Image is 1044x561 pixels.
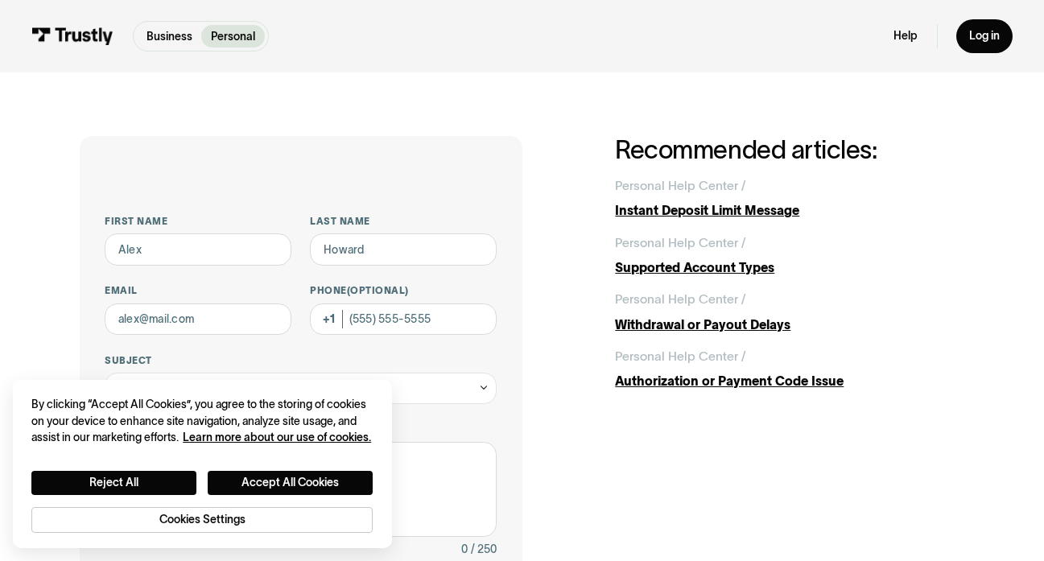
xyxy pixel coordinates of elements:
div: Select subject [105,373,497,404]
input: alex@mail.com [105,303,291,335]
input: Alex [105,233,291,265]
div: Personal Help Center / [615,233,746,253]
div: Withdrawal or Payout Delays [615,316,964,335]
span: (Optional) [347,285,409,295]
div: Personal Help Center / [615,176,746,196]
p: Business [146,28,192,45]
a: Help [893,29,918,43]
div: Personal Help Center / [615,347,746,366]
a: Personal Help Center /Supported Account Types [615,233,964,278]
button: Reject All [31,471,196,494]
a: Personal Help Center /Instant Deposit Limit Message [615,176,964,221]
div: Authorization or Payment Code Issue [615,372,964,391]
div: 0 [461,540,468,559]
div: Supported Account Types [615,258,964,278]
label: Phone [310,284,497,297]
div: Instant Deposit Limit Message [615,201,964,221]
label: Email [105,284,291,297]
a: Personal Help Center /Withdrawal or Payout Delays [615,290,964,334]
input: (555) 555-5555 [310,303,497,335]
button: Cookies Settings [31,507,373,532]
div: Privacy [31,396,373,533]
a: More information about your privacy, opens in a new tab [183,431,371,443]
a: Log in [956,19,1012,52]
div: By clicking “Accept All Cookies”, you agree to the storing of cookies on your device to enhance s... [31,396,373,446]
h2: Recommended articles: [615,136,964,164]
label: Last name [310,215,497,228]
button: Accept All Cookies [208,471,373,494]
a: Personal [201,25,265,47]
p: Personal [211,28,255,45]
div: Cookie banner [13,380,392,548]
div: Select subject [122,378,193,398]
img: Trustly Logo [31,27,113,45]
label: Subject [105,354,497,367]
a: Business [137,25,202,47]
label: First name [105,215,291,228]
input: Howard [310,233,497,265]
div: / 250 [471,540,497,559]
div: Personal Help Center / [615,290,746,309]
a: Personal Help Center /Authorization or Payment Code Issue [615,347,964,391]
div: Log in [969,29,1000,43]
